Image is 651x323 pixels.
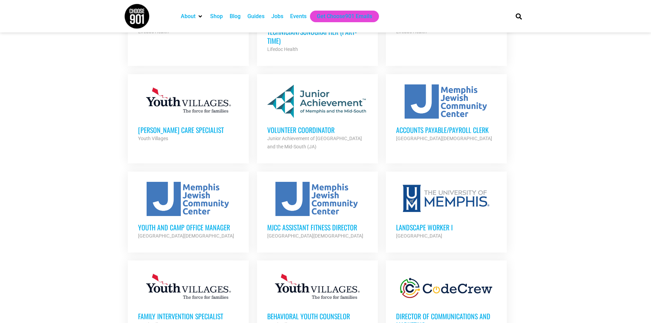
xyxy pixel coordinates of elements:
[271,12,283,21] a: Jobs
[230,12,241,21] a: Blog
[396,223,497,232] h3: Landscape Worker I
[396,125,497,134] h3: Accounts Payable/Payroll Clerk
[257,172,378,250] a: MJCC Assistant Fitness Director [GEOGRAPHIC_DATA][DEMOGRAPHIC_DATA]
[290,12,307,21] a: Events
[386,74,507,153] a: Accounts Payable/Payroll Clerk [GEOGRAPHIC_DATA][DEMOGRAPHIC_DATA]
[396,136,492,141] strong: [GEOGRAPHIC_DATA][DEMOGRAPHIC_DATA]
[138,223,239,232] h3: Youth and Camp Office Manager
[177,11,207,22] div: About
[138,312,239,321] h3: Family Intervention Specialist
[267,136,362,149] strong: Junior Achievement of [GEOGRAPHIC_DATA] and the Mid-South (JA)
[138,136,168,141] strong: Youth Villages
[138,233,234,239] strong: [GEOGRAPHIC_DATA][DEMOGRAPHIC_DATA]
[177,11,504,22] nav: Main nav
[267,125,368,134] h3: Volunteer Coordinator
[267,312,368,321] h3: Behavioral Youth Counselor
[317,12,372,21] a: Get Choose901 Emails
[267,46,298,52] strong: Lifedoc Health
[128,74,249,153] a: [PERSON_NAME] Care Specialist Youth Villages
[128,172,249,250] a: Youth and Camp Office Manager [GEOGRAPHIC_DATA][DEMOGRAPHIC_DATA]
[210,12,223,21] a: Shop
[138,125,239,134] h3: [PERSON_NAME] Care Specialist
[267,223,368,232] h3: MJCC Assistant Fitness Director
[513,11,524,22] div: Search
[257,74,378,161] a: Volunteer Coordinator Junior Achievement of [GEOGRAPHIC_DATA] and the Mid-South (JA)
[181,12,195,21] a: About
[386,172,507,250] a: Landscape Worker I [GEOGRAPHIC_DATA]
[396,233,442,239] strong: [GEOGRAPHIC_DATA]
[247,12,265,21] a: Guides
[267,233,363,239] strong: [GEOGRAPHIC_DATA][DEMOGRAPHIC_DATA]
